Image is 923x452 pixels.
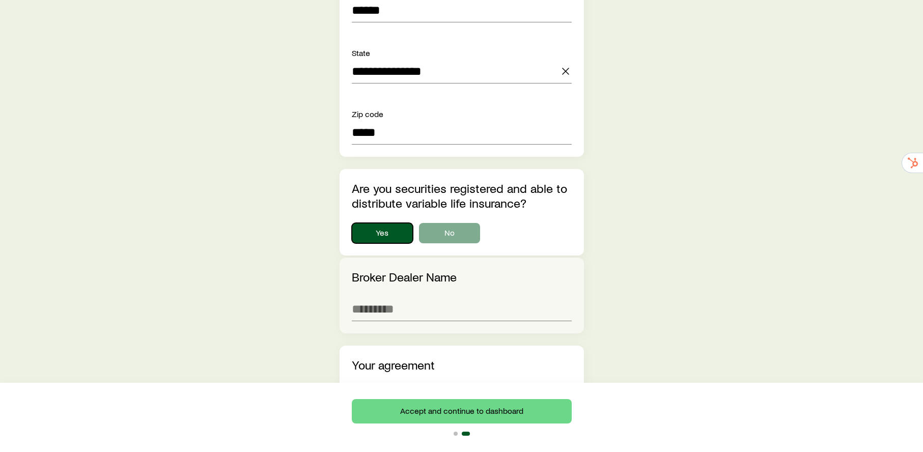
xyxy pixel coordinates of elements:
[352,269,457,284] label: Broker Dealer Name
[419,223,480,243] button: No
[352,399,572,423] button: Accept and continue to dashboard
[352,47,572,59] div: State
[352,357,435,372] label: Your agreement
[352,223,413,243] button: Yes
[352,108,572,120] div: Zip code
[352,223,572,243] div: securitiesRegistrationInfo.isSecuritiesRegistered
[352,181,567,210] label: Are you securities registered and able to distribute variable life insurance?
